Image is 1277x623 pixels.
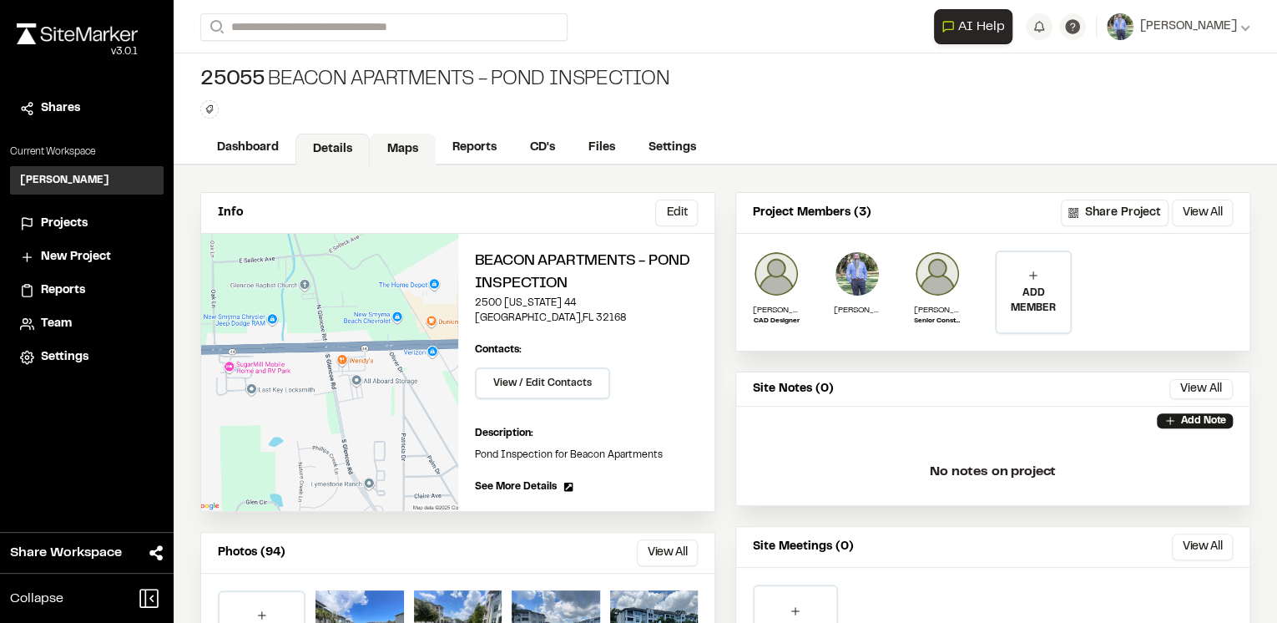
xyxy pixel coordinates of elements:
span: Reports [41,281,85,300]
a: Files [572,132,632,164]
span: Share Workspace [10,543,122,563]
p: Senior Construction Inspector [914,317,961,327]
button: Edit Tags [200,100,219,119]
p: Pond Inspection for Beacon Apartments [475,448,699,463]
p: Current Workspace [10,144,164,160]
a: Reports [20,281,154,300]
img: Michael Williams [753,251,800,297]
p: Project Members (3) [753,204,871,222]
span: Team [41,315,72,333]
p: [GEOGRAPHIC_DATA] , FL 32168 [475,311,699,326]
a: Dashboard [200,132,295,164]
button: Edit [655,200,698,226]
p: Site Notes (0) [753,380,834,398]
span: Shares [41,99,80,118]
span: AI Help [958,17,1005,37]
span: New Project [41,248,111,266]
a: CD's [513,132,572,164]
button: View / Edit Contacts [475,367,610,399]
p: Add Note [1180,413,1226,428]
button: Share Project [1061,200,1168,226]
h3: [PERSON_NAME] [20,173,109,188]
button: View All [1172,534,1233,560]
span: 25055 [200,67,265,94]
img: User [1107,13,1133,40]
img: Branden J Marcinell [834,251,881,297]
div: Open AI Assistant [934,9,1019,44]
a: Team [20,315,154,333]
p: Site Meetings (0) [753,538,854,556]
a: Settings [20,348,154,367]
button: Search [200,13,230,41]
span: [PERSON_NAME] [1140,18,1237,36]
a: Details [295,134,370,165]
p: Description: [475,426,699,441]
div: Oh geez...please don't... [17,44,138,59]
p: No notes on project [750,445,1236,499]
p: [PERSON_NAME] [834,304,881,317]
img: Mike Silverstein [914,251,961,297]
h2: Beacon Apartments - Pond Inspection [475,251,699,296]
img: rebrand.png [17,23,138,44]
div: Beacon Apartments - Pond Inspection [200,67,669,94]
span: Projects [41,215,88,233]
button: View All [1169,379,1233,399]
p: 2500 [US_STATE] 44 [475,296,699,311]
button: View All [1172,200,1233,226]
span: Settings [41,348,88,367]
a: Projects [20,215,154,233]
p: [PERSON_NAME] [753,304,800,317]
a: Shares [20,99,154,118]
p: ADD MEMBER [997,286,1071,316]
a: New Project [20,248,154,266]
button: Open AI Assistant [934,9,1012,44]
span: Collapse [10,589,63,609]
span: See More Details [475,479,557,494]
p: Contacts: [475,342,522,357]
a: Maps [370,134,436,165]
a: Reports [436,132,513,164]
p: Info [218,204,243,222]
p: Photos (94) [218,544,285,562]
button: [PERSON_NAME] [1107,13,1250,40]
button: View All [637,539,698,566]
p: [PERSON_NAME] [914,304,961,317]
p: CAD Designer [753,317,800,327]
a: Settings [632,132,713,164]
